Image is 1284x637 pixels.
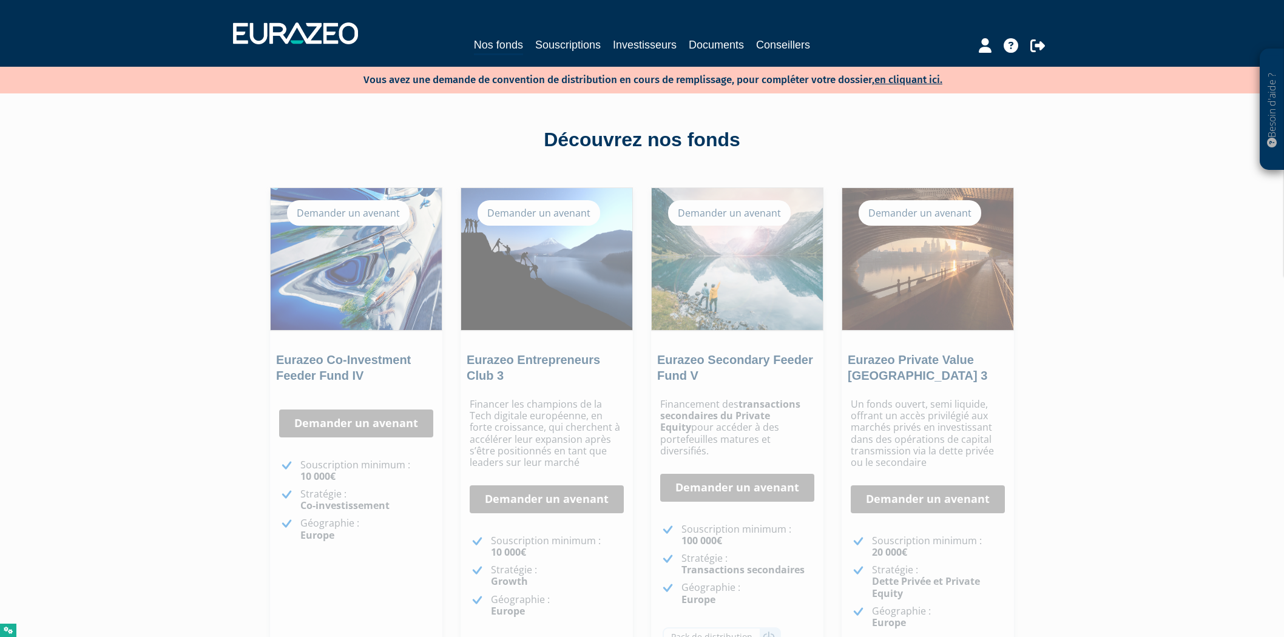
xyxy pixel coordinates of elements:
p: Géographie : [300,517,433,541]
div: Demander un avenant [859,200,981,226]
p: Géographie : [681,582,814,605]
p: Un fonds ouvert, semi liquide, offrant un accès privilégié aux marchés privés en investissant dan... [851,399,1005,468]
strong: 20 000€ [872,545,907,559]
strong: Europe [681,593,715,606]
a: Eurazeo Private Value [GEOGRAPHIC_DATA] 3 [848,353,987,382]
a: Demander un avenant [279,409,433,437]
strong: Europe [872,616,906,629]
img: Eurazeo Private Value Europe 3 [842,188,1013,330]
p: Stratégie : [300,488,433,511]
strong: Growth [491,575,528,588]
p: Souscription minimum : [300,459,433,482]
strong: transactions secondaires du Private Equity [660,397,800,434]
p: Vous avez une demande de convention de distribution en cours de remplissage, pour compléter votre... [328,70,942,87]
a: Souscriptions [535,36,601,53]
a: Eurazeo Co-Investment Feeder Fund IV [276,353,411,382]
p: Financement des pour accéder à des portefeuilles matures et diversifiés. [660,399,814,457]
a: Eurazeo Entrepreneurs Club 3 [467,353,600,382]
p: Souscription minimum : [491,535,624,558]
div: Demander un avenant [668,200,791,226]
a: Eurazeo Secondary Feeder Fund V [657,353,813,382]
img: Eurazeo Entrepreneurs Club 3 [461,188,632,330]
strong: 10 000€ [491,545,526,559]
a: Documents [689,36,744,53]
a: Investisseurs [613,36,677,53]
p: Financer les champions de la Tech digitale européenne, en forte croissance, qui cherchent à accél... [470,399,624,468]
div: Demander un avenant [478,200,600,226]
a: Nos fonds [474,36,523,55]
a: en cliquant ici. [874,73,942,86]
strong: Europe [491,604,525,618]
a: Conseillers [756,36,810,53]
img: Eurazeo Co-Investment Feeder Fund IV [271,188,442,330]
p: Géographie : [491,594,624,617]
a: Demander un avenant [470,485,624,513]
strong: 100 000€ [681,534,722,547]
p: Géographie : [872,605,1005,629]
div: Découvrez nos fonds [296,126,988,154]
div: Demander un avenant [287,200,410,226]
p: Stratégie : [491,564,624,587]
a: Demander un avenant [851,485,1005,513]
p: Stratégie : [872,564,1005,599]
a: Demander un avenant [660,474,814,502]
p: Besoin d'aide ? [1265,55,1279,164]
img: Eurazeo Secondary Feeder Fund V [652,188,823,330]
strong: Europe [300,528,334,542]
strong: Transactions secondaires [681,563,805,576]
strong: 10 000€ [300,470,336,483]
p: Stratégie : [681,553,814,576]
p: Souscription minimum : [681,524,814,547]
strong: Co-investissement [300,499,390,512]
img: 1732889491-logotype_eurazeo_blanc_rvb.png [233,22,358,44]
strong: Dette Privée et Private Equity [872,575,980,599]
p: Souscription minimum : [872,535,1005,558]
